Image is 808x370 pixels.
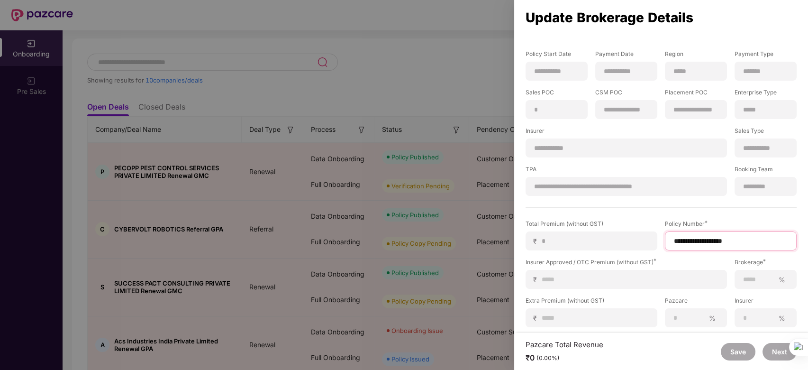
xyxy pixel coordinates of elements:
label: Payment Type [735,50,797,62]
div: Pazcare Total Revenue [526,340,603,349]
span: % [775,314,789,323]
div: Update Brokerage Details [526,12,797,23]
label: Extra Premium (without GST) [526,296,657,308]
label: Pazcare [665,296,727,308]
label: Total Premium (without GST) [526,220,657,231]
label: Policy Start Date [526,50,588,62]
label: Sales Type [735,127,797,139]
div: (0.00%) [536,354,560,362]
label: Booking Team [735,165,797,177]
label: Placement POC [665,88,727,100]
div: ₹0 [526,353,603,363]
span: % [775,275,789,284]
label: Insurer [735,296,797,308]
span: ₹ [533,314,541,323]
span: % [705,314,719,323]
div: Insurer Approved / OTC Premium (without GST) [526,258,727,266]
label: CSM POC [595,88,657,100]
label: Sales POC [526,88,588,100]
label: Insurer [526,127,727,139]
div: Brokerage [735,258,797,266]
button: Next [763,343,797,361]
label: Region [665,50,727,62]
span: ₹ [533,237,541,246]
span: ₹ [533,275,541,284]
label: TPA [526,165,727,177]
label: Payment Date [595,50,657,62]
div: Policy Number [665,220,797,228]
label: Enterprise Type [735,88,797,100]
button: Save [721,343,755,361]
